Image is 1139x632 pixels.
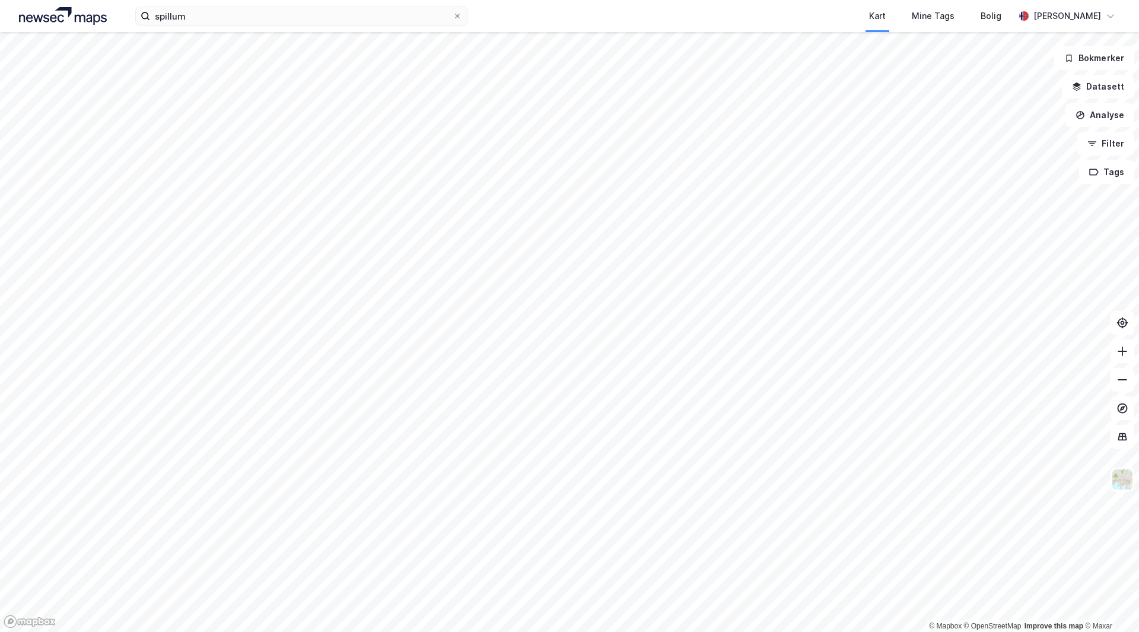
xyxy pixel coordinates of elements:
button: Datasett [1062,75,1134,99]
a: Mapbox [929,622,962,630]
a: Mapbox homepage [4,615,56,628]
input: Søk på adresse, matrikkel, gårdeiere, leietakere eller personer [150,7,453,25]
button: Bokmerker [1054,46,1134,70]
div: [PERSON_NAME] [1033,9,1101,23]
img: logo.a4113a55bc3d86da70a041830d287a7e.svg [19,7,107,25]
a: OpenStreetMap [964,622,1022,630]
a: Improve this map [1025,622,1083,630]
div: Mine Tags [912,9,955,23]
button: Filter [1077,132,1134,155]
div: Kontrollprogram for chat [1080,575,1139,632]
img: Z [1111,468,1134,491]
div: Kart [869,9,886,23]
div: Bolig [981,9,1001,23]
button: Tags [1079,160,1134,184]
button: Analyse [1065,103,1134,127]
iframe: Chat Widget [1080,575,1139,632]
